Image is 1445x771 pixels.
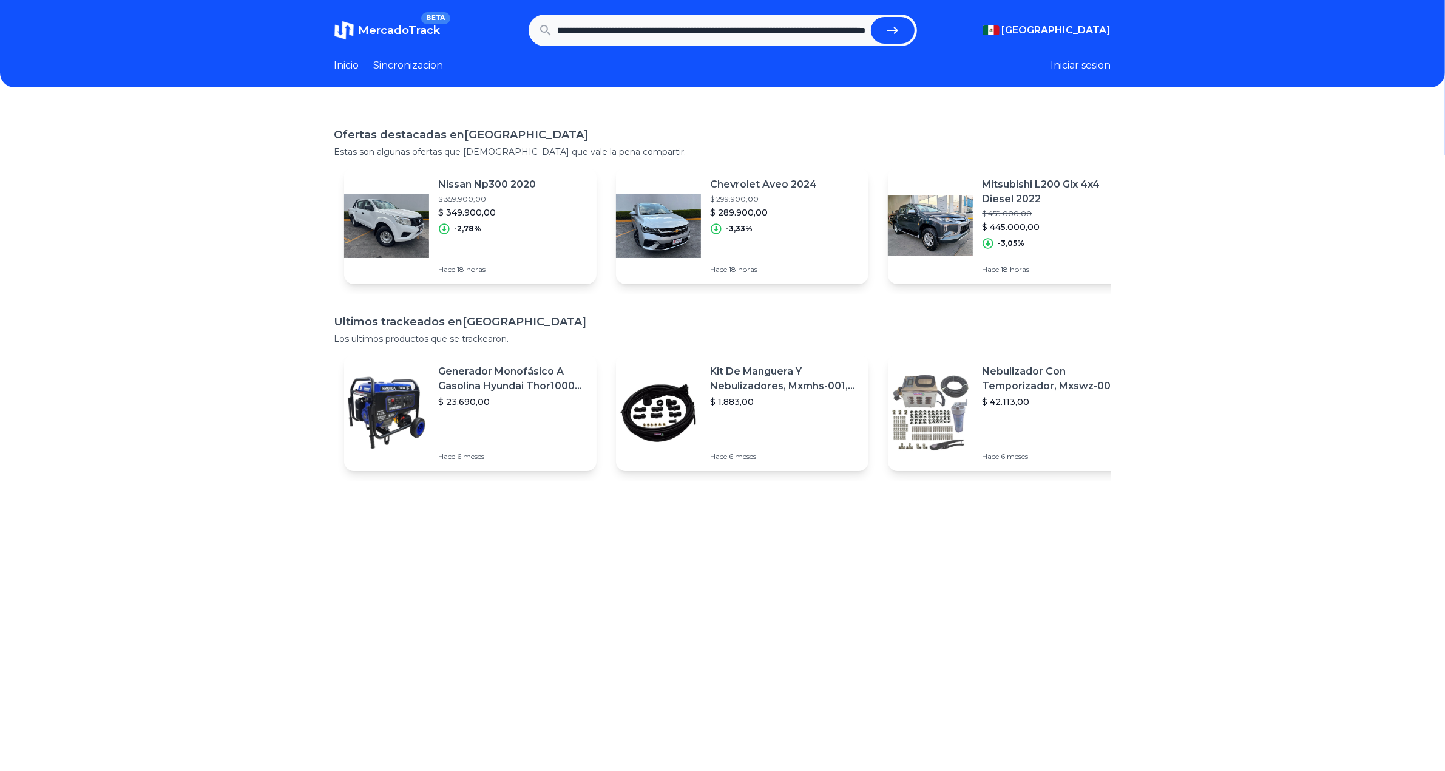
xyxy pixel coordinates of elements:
button: Iniciar sesion [1051,58,1111,73]
img: Featured image [616,370,701,455]
a: Featured imageNebulizador Con Temporizador, Mxswz-009, 50m, 40 Boquillas$ 42.113,00Hace 6 meses [888,355,1140,471]
p: $ 459.000,00 [983,209,1131,219]
p: Hace 18 horas [439,265,536,274]
span: MercadoTrack [359,24,441,37]
p: Generador Monofásico A Gasolina Hyundai Thor10000 P 11.5 Kw [439,364,587,393]
p: Nissan Np300 2020 [439,177,536,192]
p: Kit De Manguera Y Nebulizadores, Mxmhs-001, 6m, 6 Tees, 8 Bo [711,364,859,393]
p: Mitsubishi L200 Glx 4x4 Diesel 2022 [983,177,1131,206]
p: Hace 6 meses [711,452,859,461]
img: Featured image [888,183,973,268]
p: Hace 6 meses [983,452,1131,461]
img: Mexico [983,25,1000,35]
p: Chevrolet Aveo 2024 [711,177,817,192]
p: -2,78% [455,224,482,234]
span: [GEOGRAPHIC_DATA] [1002,23,1111,38]
p: -3,05% [998,239,1025,248]
a: Featured imageMitsubishi L200 Glx 4x4 Diesel 2022$ 459.000,00$ 445.000,00-3,05%Hace 18 horas [888,168,1140,284]
a: MercadoTrackBETA [334,21,441,40]
p: $ 359.900,00 [439,194,536,204]
img: MercadoTrack [334,21,354,40]
p: Los ultimos productos que se trackearon. [334,333,1111,345]
button: [GEOGRAPHIC_DATA] [983,23,1111,38]
p: $ 445.000,00 [983,221,1131,233]
p: $ 23.690,00 [439,396,587,408]
h1: Ofertas destacadas en [GEOGRAPHIC_DATA] [334,126,1111,143]
p: -3,33% [726,224,753,234]
p: Hace 18 horas [711,265,817,274]
img: Featured image [344,183,429,268]
a: Inicio [334,58,359,73]
a: Featured imageKit De Manguera Y Nebulizadores, Mxmhs-001, 6m, 6 Tees, 8 Bo$ 1.883,00Hace 6 meses [616,355,868,471]
p: Hace 18 horas [983,265,1131,274]
a: Featured imageGenerador Monofásico A Gasolina Hyundai Thor10000 P 11.5 Kw$ 23.690,00Hace 6 meses [344,355,597,471]
p: Estas son algunas ofertas que [DEMOGRAPHIC_DATA] que vale la pena compartir. [334,146,1111,158]
p: Nebulizador Con Temporizador, Mxswz-009, 50m, 40 Boquillas [983,364,1131,393]
p: $ 289.900,00 [711,206,817,219]
a: Sincronizacion [374,58,444,73]
img: Featured image [344,370,429,455]
p: $ 42.113,00 [983,396,1131,408]
p: $ 299.900,00 [711,194,817,204]
h1: Ultimos trackeados en [GEOGRAPHIC_DATA] [334,313,1111,330]
p: $ 349.900,00 [439,206,536,219]
p: Hace 6 meses [439,452,587,461]
span: BETA [421,12,450,24]
a: Featured imageNissan Np300 2020$ 359.900,00$ 349.900,00-2,78%Hace 18 horas [344,168,597,284]
img: Featured image [888,370,973,455]
img: Featured image [616,183,701,268]
p: $ 1.883,00 [711,396,859,408]
a: Featured imageChevrolet Aveo 2024$ 299.900,00$ 289.900,00-3,33%Hace 18 horas [616,168,868,284]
